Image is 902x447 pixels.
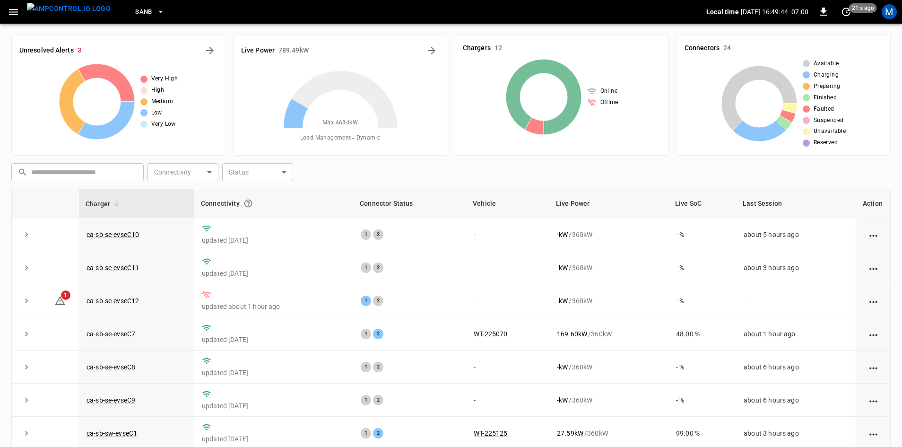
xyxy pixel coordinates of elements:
div: / 360 kW [557,329,661,339]
div: action cell options [867,230,879,239]
td: - % [668,351,736,384]
div: action cell options [867,329,879,339]
span: Preparing [814,82,841,91]
h6: 3 [78,45,81,56]
td: - % [668,284,736,317]
p: updated [DATE] [202,401,346,411]
th: Vehicle [466,189,549,218]
div: 2 [373,362,383,372]
div: action cell options [867,362,879,372]
td: - [736,284,856,317]
h6: 12 [494,43,502,53]
span: Load Management = Dynamic [300,133,381,143]
span: Charger [86,198,122,210]
p: - kW [557,230,568,239]
p: [DATE] 16:49:44 -07:00 [741,7,808,17]
div: 1 [361,229,371,240]
h6: Live Power [241,45,275,56]
a: ca-sb-se-evseC7 [87,330,135,338]
div: 1 [361,362,371,372]
td: - % [668,251,736,284]
button: set refresh interval [839,4,854,19]
span: 21 s ago [849,3,877,13]
div: 2 [373,428,383,438]
p: updated about 1 hour ago [202,302,346,311]
a: WT-225125 [474,429,507,437]
button: expand row [19,261,34,275]
td: - [466,384,549,417]
div: / 360 kW [557,296,661,306]
img: ampcontrol.io logo [27,3,111,15]
button: expand row [19,327,34,341]
th: Connector Status [353,189,466,218]
h6: Connectors [685,43,720,53]
div: / 360 kW [557,362,661,372]
div: 2 [373,229,383,240]
p: 169.60 kW [557,329,587,339]
p: 27.59 kW [557,429,583,438]
button: expand row [19,228,34,242]
td: about 3 hours ago [736,251,856,284]
button: Energy Overview [424,43,439,58]
div: action cell options [867,429,879,438]
p: - kW [557,296,568,306]
td: about 5 hours ago [736,218,856,251]
div: 2 [373,263,383,273]
p: - kW [557,395,568,405]
th: Live Power [549,189,668,218]
button: expand row [19,393,34,407]
td: - % [668,218,736,251]
td: - % [668,384,736,417]
button: expand row [19,426,34,440]
p: updated [DATE] [202,368,346,377]
span: Faulted [814,105,834,114]
h6: Unresolved Alerts [19,45,74,56]
h6: 789.49 kW [278,45,309,56]
span: 1 [61,290,70,300]
p: updated [DATE] [202,335,346,344]
th: Live SoC [668,189,736,218]
a: ca-sb-se-evseC12 [87,297,139,305]
a: WT-225070 [474,330,507,338]
p: - kW [557,263,568,272]
button: SanB [131,3,168,21]
p: - kW [557,362,568,372]
div: profile-icon [882,4,897,19]
td: - [466,251,549,284]
h6: 24 [723,43,731,53]
button: All Alerts [202,43,217,58]
th: Last Session [736,189,856,218]
p: updated [DATE] [202,434,346,444]
div: 2 [373,296,383,306]
span: Offline [600,98,618,107]
div: action cell options [867,296,879,306]
button: Connection between the charger and our software. [240,195,257,212]
span: Suspended [814,116,844,125]
td: about 6 hours ago [736,351,856,384]
div: / 360 kW [557,230,661,239]
button: expand row [19,294,34,308]
span: Online [600,87,617,96]
span: Charging [814,70,839,80]
a: ca-sb-se-evseC9 [87,396,135,404]
div: / 360 kW [557,395,661,405]
div: 1 [361,395,371,405]
span: Medium [151,97,173,106]
span: Low [151,108,162,118]
span: Very High [151,74,178,84]
div: 1 [361,329,371,339]
span: Max. 4634 kW [322,118,358,128]
td: about 6 hours ago [736,384,856,417]
td: - [466,218,549,251]
span: Finished [814,93,837,103]
span: Reserved [814,138,838,148]
p: Local time [706,7,739,17]
button: expand row [19,360,34,374]
div: / 360 kW [557,429,661,438]
div: 1 [361,428,371,438]
a: 1 [54,297,66,304]
span: Unavailable [814,127,846,136]
td: - [466,351,549,384]
a: ca-sb-se-evseC11 [87,264,139,272]
div: action cell options [867,395,879,405]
